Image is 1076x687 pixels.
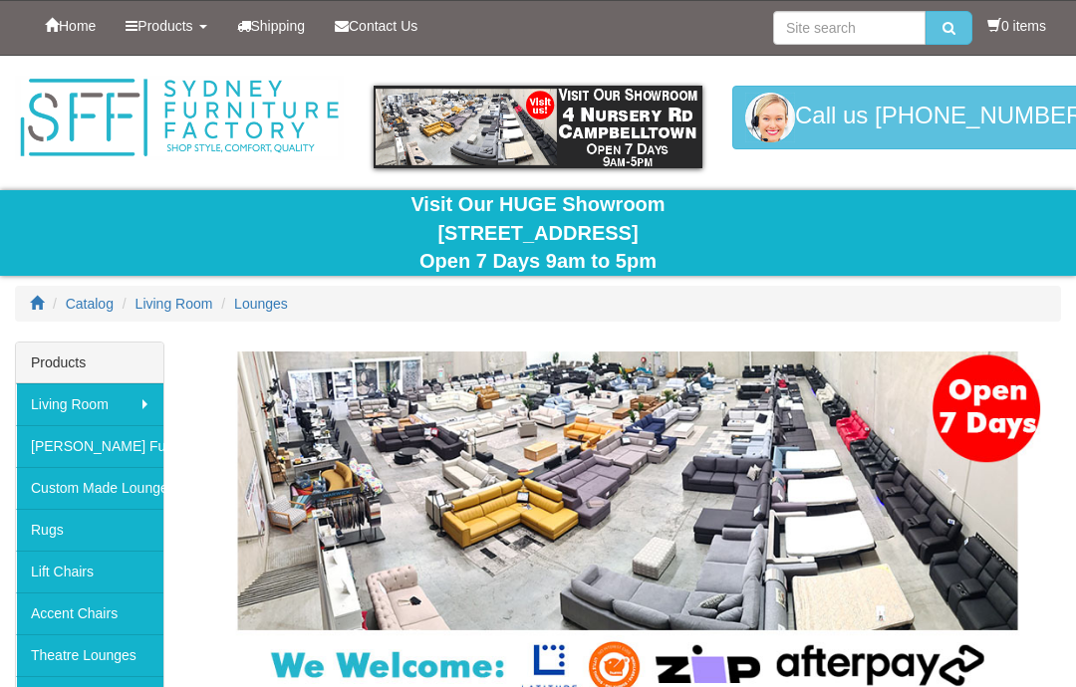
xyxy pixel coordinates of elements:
[234,296,288,312] a: Lounges
[16,425,163,467] a: [PERSON_NAME] Furniture
[66,296,114,312] a: Catalog
[15,190,1061,276] div: Visit Our HUGE Showroom [STREET_ADDRESS] Open 7 Days 9am to 5pm
[16,383,163,425] a: Living Room
[135,296,213,312] a: Living Room
[15,76,344,160] img: Sydney Furniture Factory
[987,16,1046,36] li: 0 items
[16,634,163,676] a: Theatre Lounges
[349,18,417,34] span: Contact Us
[59,18,96,34] span: Home
[374,86,702,168] img: showroom.gif
[16,467,163,509] a: Custom Made Lounges
[30,1,111,51] a: Home
[16,551,163,592] a: Lift Chairs
[320,1,432,51] a: Contact Us
[16,343,163,383] div: Products
[251,18,306,34] span: Shipping
[222,1,321,51] a: Shipping
[111,1,221,51] a: Products
[773,11,926,45] input: Site search
[16,592,163,634] a: Accent Chairs
[16,509,163,551] a: Rugs
[137,18,192,34] span: Products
